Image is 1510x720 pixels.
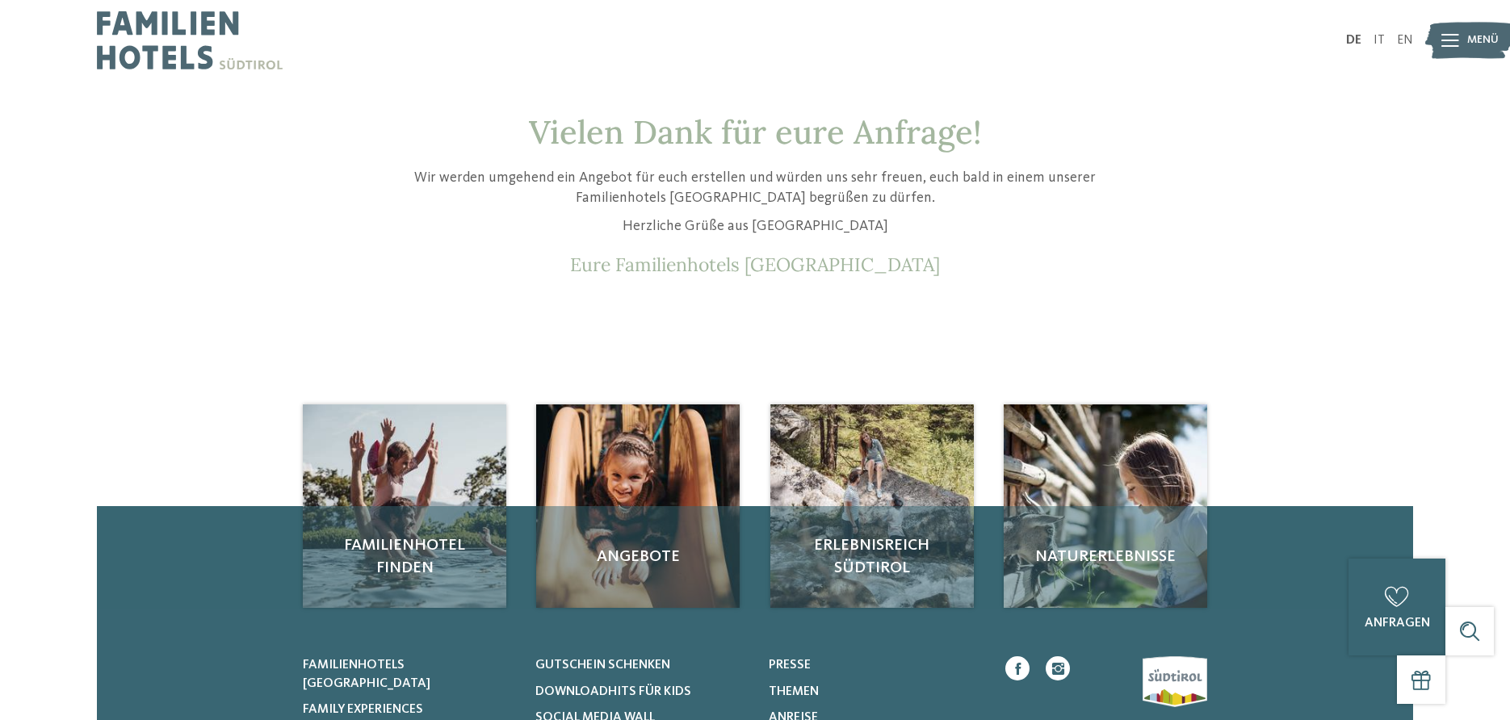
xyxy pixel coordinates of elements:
[786,534,958,580] span: Erlebnisreich Südtirol
[303,703,423,716] span: Family Experiences
[303,404,506,608] img: Anfrage
[770,404,974,608] a: Anfrage Erlebnisreich Südtirol
[1349,559,1445,655] a: anfragen
[769,685,819,698] span: Themen
[529,111,982,153] span: Vielen Dank für eure Anfrage!
[535,659,670,672] span: Gutschein schenken
[371,253,1139,276] p: Eure Familienhotels [GEOGRAPHIC_DATA]
[1004,404,1207,608] img: Anfrage
[303,659,430,689] span: Familienhotels [GEOGRAPHIC_DATA]
[371,168,1139,208] p: Wir werden umgehend ein Angebot für euch erstellen und würden uns sehr freuen, euch bald in einem...
[536,404,740,608] a: Anfrage Angebote
[303,656,515,693] a: Familienhotels [GEOGRAPHIC_DATA]
[1374,34,1385,47] a: IT
[319,534,490,580] span: Familienhotel finden
[1346,34,1361,47] a: DE
[1020,546,1191,568] span: Naturerlebnisse
[770,404,974,608] img: Anfrage
[769,659,811,672] span: Presse
[303,404,506,608] a: Anfrage Familienhotel finden
[769,683,981,701] a: Themen
[552,546,724,568] span: Angebote
[535,685,691,698] span: Downloadhits für Kids
[1365,617,1430,630] span: anfragen
[1004,404,1207,608] a: Anfrage Naturerlebnisse
[1397,34,1413,47] a: EN
[303,701,515,718] a: Family Experiences
[371,216,1139,237] p: Herzliche Grüße aus [GEOGRAPHIC_DATA]
[535,683,748,701] a: Downloadhits für Kids
[536,404,740,608] img: Anfrage
[769,656,981,674] a: Presse
[535,656,748,674] a: Gutschein schenken
[1467,32,1499,48] span: Menü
